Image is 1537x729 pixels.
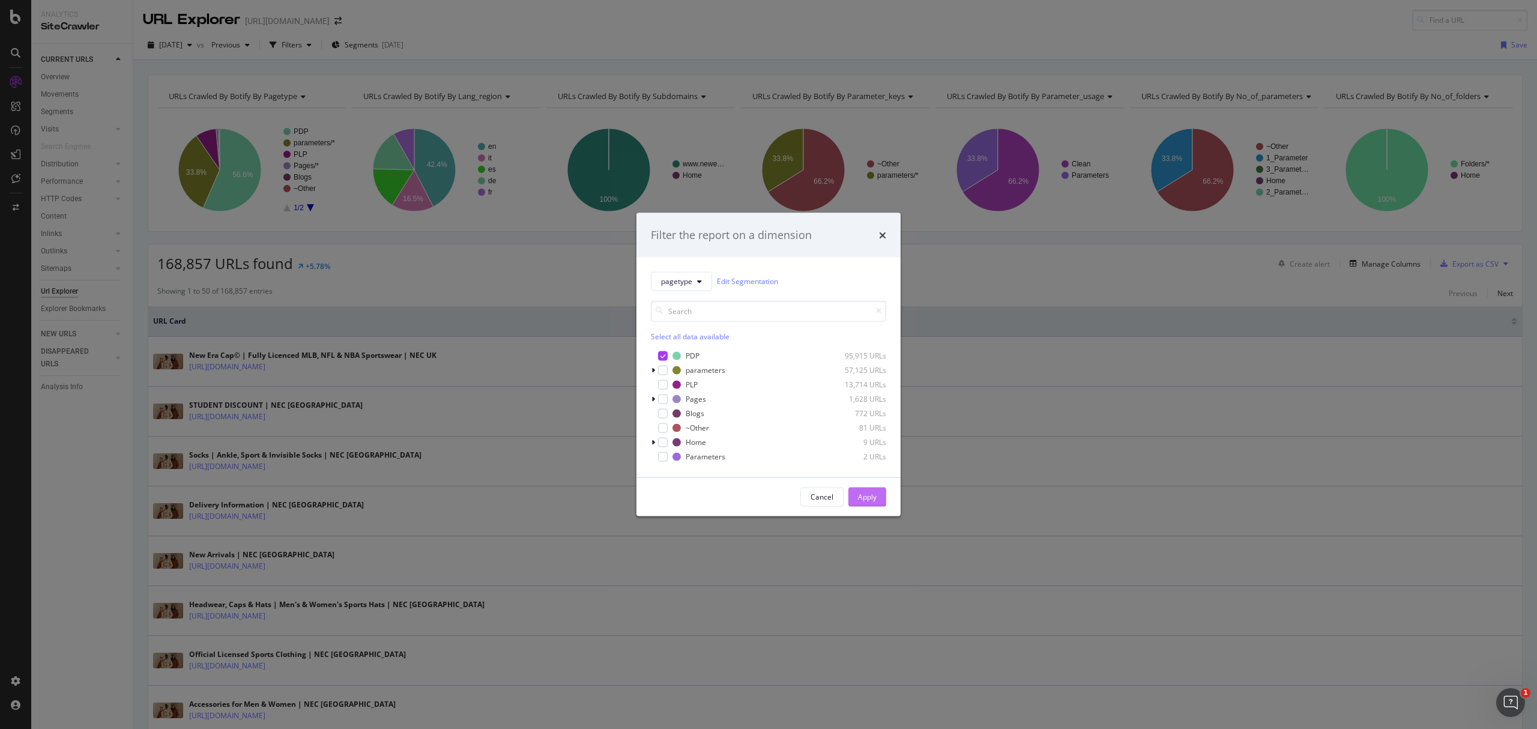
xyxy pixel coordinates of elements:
input: Search [651,300,886,321]
div: 1,628 URLs [827,394,886,404]
div: Parameters [686,452,725,462]
div: 2 URLs [827,452,886,462]
div: 95,915 URLs [827,351,886,361]
div: Cancel [811,492,833,502]
div: PDP [686,351,699,361]
div: ~Other [686,423,709,433]
span: 1 [1521,688,1530,698]
div: 9 URLs [827,437,886,447]
div: Blogs [686,408,704,419]
div: 772 URLs [827,408,886,419]
div: Home [686,437,706,447]
a: Edit Segmentation [717,275,778,288]
div: parameters [686,365,725,375]
div: modal [636,213,901,516]
div: Pages [686,394,706,404]
div: Select all data available [651,331,886,341]
iframe: Intercom live chat [1496,688,1525,717]
div: PLP [686,380,698,390]
button: Cancel [800,487,844,506]
button: pagetype [651,271,712,291]
div: 13,714 URLs [827,380,886,390]
span: pagetype [661,276,692,286]
div: Apply [858,492,877,502]
button: Apply [848,487,886,506]
div: Filter the report on a dimension [651,228,812,243]
div: 57,125 URLs [827,365,886,375]
div: 81 URLs [827,423,886,433]
div: times [879,228,886,243]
